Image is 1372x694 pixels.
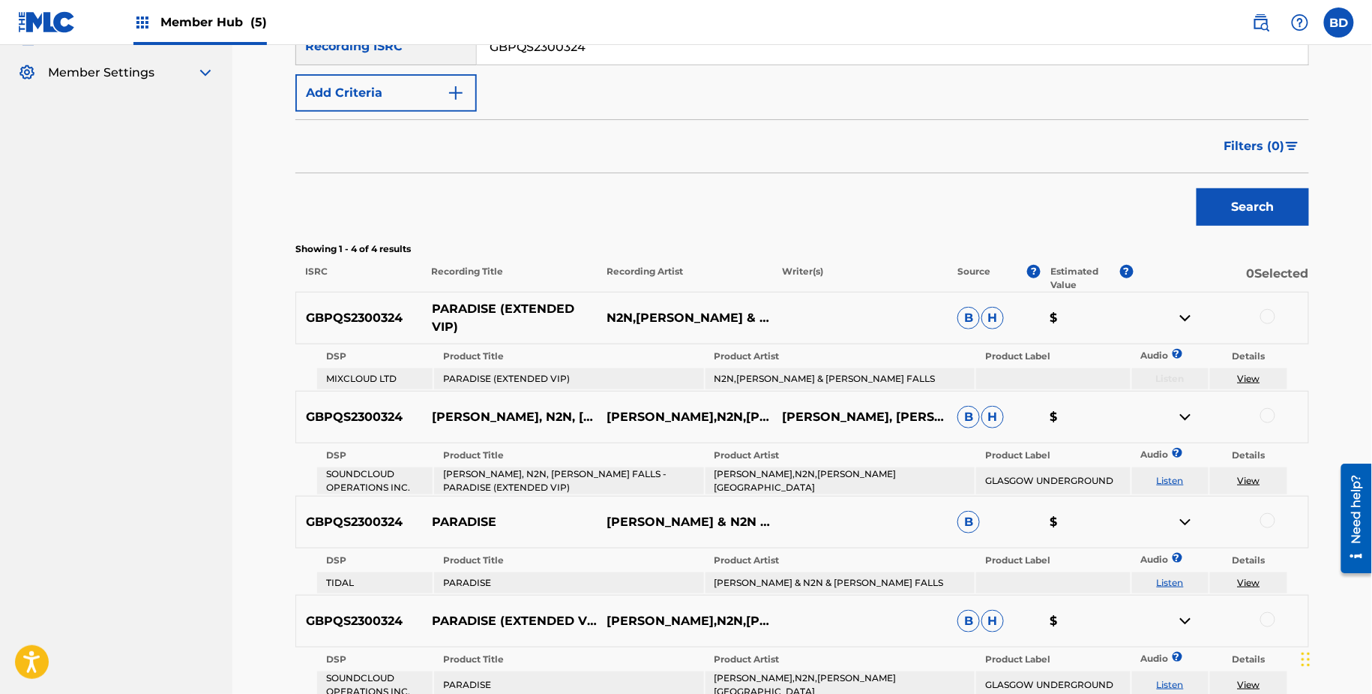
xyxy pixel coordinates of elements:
p: Audio [1132,448,1150,461]
td: TIDAL [317,572,433,593]
p: $ [1041,309,1134,327]
img: MLC Logo [18,11,76,33]
img: contract [1176,309,1194,327]
img: 9d2ae6d4665cec9f34b9.svg [447,84,465,102]
span: H [981,610,1004,632]
th: Product Label [976,550,1130,571]
p: GBPQS2300324 [296,309,422,327]
div: Help [1285,8,1315,38]
p: Audio [1132,349,1150,362]
p: PARADISE (EXTENDED VIP) [422,612,598,630]
p: Listen [1132,372,1209,386]
p: PARADISE [422,513,598,531]
th: Product Artist [705,445,975,466]
td: MIXCLOUD LTD [317,368,433,389]
td: [PERSON_NAME],N2N,[PERSON_NAME][GEOGRAPHIC_DATA] [705,467,975,494]
p: GBPQS2300324 [296,612,422,630]
p: Estimated Value [1050,265,1119,292]
p: Showing 1 - 4 of 4 results [295,242,1309,256]
a: View [1238,577,1260,588]
p: Audio [1132,652,1150,665]
img: Top Rightsholders [133,14,151,32]
a: Listen [1157,679,1184,690]
span: ? [1120,265,1134,278]
span: B [957,307,980,329]
td: SOUNDCLOUD OPERATIONS INC. [317,467,433,494]
span: Member Hub [160,14,267,31]
th: Product Label [976,346,1130,367]
td: PARADISE [434,572,703,593]
span: H [981,406,1004,428]
button: Filters (0) [1215,128,1309,165]
td: [PERSON_NAME] & N2N & [PERSON_NAME] FALLS [705,572,975,593]
span: B [957,406,980,428]
p: $ [1041,612,1134,630]
a: Public Search [1246,8,1276,38]
th: Details [1210,445,1287,466]
a: Listen [1157,577,1184,588]
img: contract [1176,513,1194,531]
p: PARADISE (EXTENDED VIP) [422,300,598,336]
p: GBPQS2300324 [296,513,422,531]
th: Details [1210,550,1287,571]
p: [PERSON_NAME], [PERSON_NAME], [PERSON_NAME], [PERSON_NAME] [772,408,948,426]
span: B [957,610,980,632]
p: ISRC [295,265,421,292]
a: View [1238,475,1260,486]
img: contract [1176,408,1194,426]
iframe: Chat Widget [1297,622,1372,694]
button: Add Criteria [295,74,477,112]
th: DSP [317,649,433,670]
p: [PERSON_NAME] & N2N & [PERSON_NAME] FALLS [597,513,772,531]
iframe: Resource Center [1330,458,1372,579]
td: N2N,[PERSON_NAME] & [PERSON_NAME] FALLS [705,368,975,389]
a: View [1238,373,1260,384]
a: View [1238,679,1260,690]
span: Member Settings [48,64,154,82]
th: DSP [317,445,433,466]
th: Product Title [434,346,703,367]
img: filter [1286,142,1299,151]
p: Source [958,265,991,292]
th: Product Artist [705,550,975,571]
td: [PERSON_NAME], N2N, [PERSON_NAME] FALLS - PARADISE (EXTENDED VIP) [434,467,703,494]
div: Drag [1302,637,1311,682]
td: PARADISE (EXTENDED VIP) [434,368,703,389]
p: [PERSON_NAME], N2N, [PERSON_NAME] FALLS - PARADISE (EXTENDED VIP) [422,408,598,426]
p: Recording Title [421,265,597,292]
p: 0 Selected [1134,265,1309,292]
th: DSP [317,346,433,367]
p: Audio [1132,553,1150,566]
th: Product Artist [705,346,975,367]
img: contract [1176,612,1194,630]
img: Member Settings [18,64,36,82]
th: Product Label [976,649,1130,670]
span: Filters ( 0 ) [1224,137,1285,155]
a: Listen [1157,475,1184,486]
img: search [1252,14,1270,32]
td: GLASGOW UNDERGROUND [976,467,1130,494]
span: B [957,511,980,533]
th: DSP [317,550,433,571]
th: Product Title [434,445,703,466]
th: Details [1210,649,1287,670]
p: $ [1041,408,1134,426]
div: User Menu [1324,8,1354,38]
th: Product Title [434,550,703,571]
button: Search [1197,188,1309,226]
th: Details [1210,346,1287,367]
th: Product Artist [705,649,975,670]
span: H [981,307,1004,329]
p: Recording Artist [597,265,772,292]
span: (5) [250,15,267,29]
p: [PERSON_NAME],N2N,[PERSON_NAME][GEOGRAPHIC_DATA] [597,612,772,630]
img: expand [196,64,214,82]
span: ? [1027,265,1041,278]
p: $ [1041,513,1134,531]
